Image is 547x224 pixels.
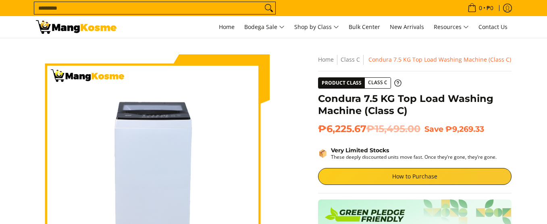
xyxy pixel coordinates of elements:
a: Contact Us [474,16,512,38]
h1: Condura 7.5 KG Top Load Washing Machine (Class C) [318,93,512,117]
a: How to Purchase [318,168,512,185]
a: Resources [430,16,473,38]
span: Bulk Center [349,23,380,31]
span: ₱6,225.67 [318,123,420,135]
span: Product Class [318,78,365,88]
span: Class C [365,78,391,88]
button: Search [262,2,275,14]
span: ₱9,269.33 [445,124,484,134]
span: New Arrivals [390,23,424,31]
p: These deeply discounted units move fast. Once they’re gone, they’re gone. [331,154,497,160]
span: Shop by Class [294,22,339,32]
span: ₱0 [485,5,495,11]
strong: Very Limited Stocks [331,147,389,154]
a: Shop by Class [290,16,343,38]
a: Bulk Center [345,16,384,38]
span: Bodega Sale [244,22,285,32]
span: Condura 7.5 KG Top Load Washing Machine (Class C) [368,56,511,63]
span: • [465,4,496,12]
a: New Arrivals [386,16,428,38]
span: Resources [434,22,469,32]
span: 0 [478,5,483,11]
a: Home [215,16,239,38]
a: Home [318,56,334,63]
img: BUY THIS TODAY! Condura 7.5 KG Washing Machine (Class C) l Mang Kosme [36,20,116,34]
nav: Breadcrumbs [318,54,512,65]
span: Contact Us [478,23,507,31]
a: Class C [341,56,360,63]
del: ₱15,495.00 [366,123,420,135]
a: Bodega Sale [240,16,289,38]
span: Save [424,124,443,134]
a: Product Class Class C [318,77,401,89]
span: Home [219,23,235,31]
nav: Main Menu [125,16,512,38]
